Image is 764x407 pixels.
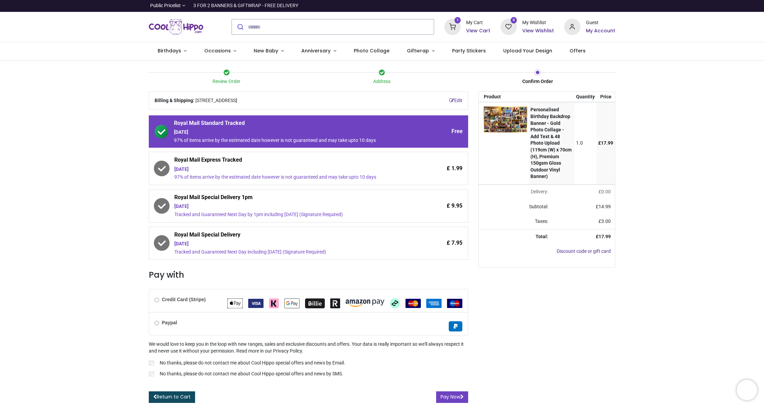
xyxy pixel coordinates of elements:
td: Taxes: [479,214,552,229]
img: Google Pay [284,298,300,308]
a: Discount code or gift card [557,248,611,254]
a: 1 [444,24,461,29]
a: New Baby [245,42,293,60]
th: Quantity [575,92,597,102]
img: Maestro [447,299,462,308]
span: Amazon Pay [346,300,384,306]
a: Giftwrap [398,42,443,60]
span: 0.00 [601,189,611,194]
a: View Wishlist [522,28,554,34]
span: Party Stickers [452,47,486,54]
span: New Baby [254,47,278,54]
a: 0 [500,24,517,29]
span: Upload Your Design [503,47,552,54]
a: Occasions [195,42,245,60]
img: Billie [305,298,325,308]
span: Royal Mail Special Delivery [174,231,405,241]
div: 97% of items arrive by the estimated date however is not guaranteed and may take upto 10 days [174,137,405,144]
div: My Cart [466,19,490,26]
b: Credit Card (Stripe) [162,297,206,302]
strong: Total: [536,234,548,239]
span: Occasions [204,47,231,54]
span: Klarna [269,300,279,306]
p: No thanks, please do not contact me about Cool Hippo special offers and news by SMS. [160,371,343,377]
span: 14.99 [599,204,611,209]
span: 3.00 [601,218,611,224]
input: No thanks, please do not contact me about Cool Hippo special offers and news by Email. [149,361,154,365]
img: American Express [426,299,442,308]
input: Paypal [155,321,159,325]
div: [DATE] [174,129,405,136]
span: Royal Mail Standard Tracked [174,119,405,129]
span: Google Pay [284,300,300,306]
span: Maestro [447,300,462,306]
div: [DATE] [174,166,405,173]
strong: £ [596,234,611,239]
strong: Personalised Birthday Backdrop Banner - Gold Photo Collage - Add Text & 48 Photo Upload (119cm (W... [530,107,572,179]
b: Paypal [162,320,177,325]
a: Edit [449,97,462,104]
a: Birthdays [149,42,195,60]
span: Giftwrap [407,47,429,54]
span: £ [599,218,611,224]
th: Product [479,92,529,102]
span: 17.99 [601,140,613,146]
img: Klarna [269,298,279,308]
img: Apple Pay [227,298,243,308]
span: £ [598,140,613,146]
span: Revolut Pay [330,300,340,306]
sup: 1 [455,17,461,23]
span: Apple Pay [227,300,243,306]
h6: My Account [586,28,615,34]
img: Amazon Pay [346,299,384,307]
h3: Pay with [149,269,468,281]
div: Tracked and Guaranteed Next Day by 1pm including [DATE] (Signature Required) [174,211,405,218]
span: Offers [570,47,586,54]
a: Return to Cart [149,391,195,403]
div: We would love to keep you in the loop with new ranges, sales and exclusive discounts and offers. ... [149,341,468,378]
span: Royal Mail Special Delivery 1pm [174,194,405,203]
span: £ 9.95 [447,202,462,210]
span: Photo Collage [354,47,389,54]
span: MasterCard [405,300,421,306]
td: Delivery will be updated after choosing a new delivery method [479,184,552,199]
span: Public Pricelist [150,2,181,9]
b: Billing & Shipping: [155,98,194,103]
div: Confirm Order [460,78,615,85]
img: x1FJFsAAAAGSURBVAMAOTxoPw1yDCMAAAAASUVORK5CYII= [484,107,527,132]
a: Public Pricelist [149,2,185,9]
span: Afterpay Clearpay [390,300,400,306]
div: Review Order [149,78,304,85]
div: Guest [586,19,615,26]
div: 97% of items arrive by the estimated date however is not guaranteed and may take upto 10 days [174,174,405,181]
img: Afterpay Clearpay [390,298,400,308]
a: View Cart [466,28,490,34]
span: £ 7.95 [447,239,462,247]
a: Anniversary [292,42,345,60]
img: Paypal [449,321,462,331]
div: My Wishlist [522,19,554,26]
img: MasterCard [405,299,421,308]
span: £ 1.99 [447,165,462,172]
th: Price [596,92,615,102]
iframe: Brevo live chat [737,380,757,400]
button: Pay Now [436,391,468,403]
a: Logo of Cool Hippo [149,17,203,36]
sup: 0 [511,17,517,23]
span: Free [451,128,463,135]
span: 17.99 [599,234,611,239]
div: [DATE] [174,241,405,247]
input: No thanks, please do not contact me about Cool Hippo special offers and news by SMS. [149,372,154,376]
img: VISA [248,299,264,308]
div: Address [304,78,460,85]
button: Submit [232,19,248,34]
span: Anniversary [301,47,331,54]
span: VISA [248,300,264,306]
span: £ [596,204,611,209]
input: Credit Card (Stripe) [155,298,159,302]
span: Royal Mail Express Tracked [174,156,405,166]
img: Revolut Pay [330,298,340,308]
